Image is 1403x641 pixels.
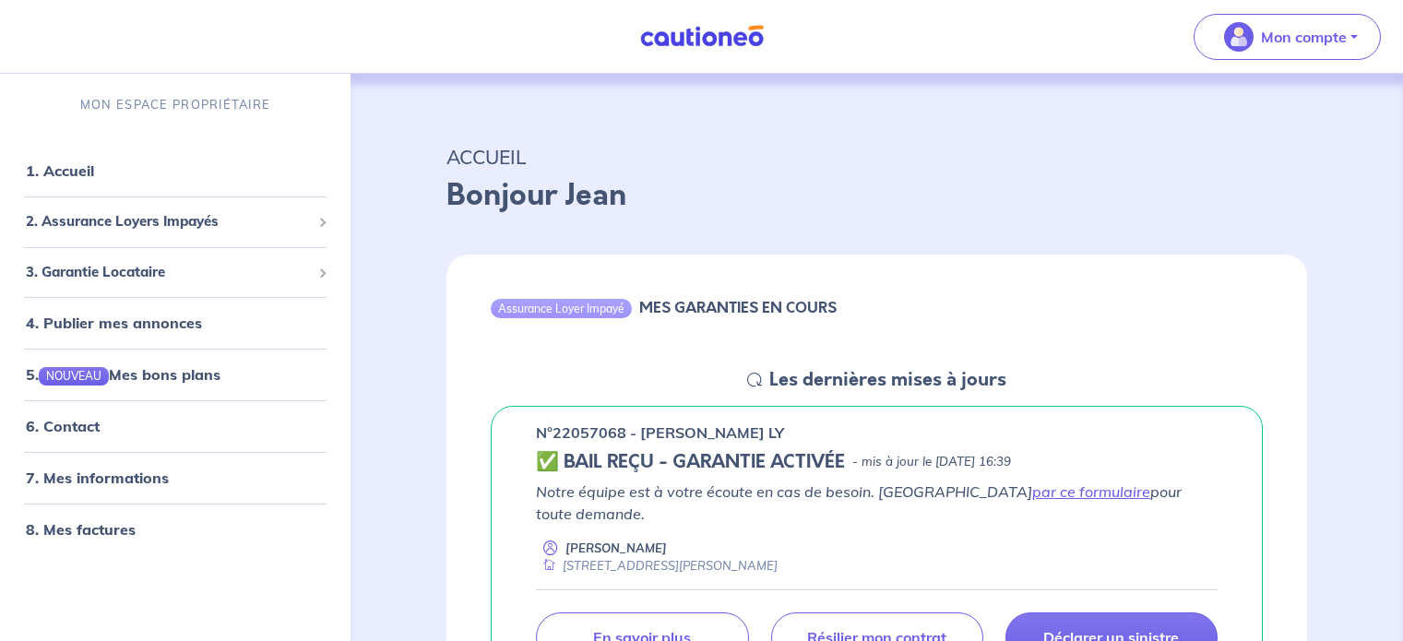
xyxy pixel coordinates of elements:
a: 7. Mes informations [26,469,169,487]
div: 3. Garantie Locataire [7,255,343,291]
p: - mis à jour le [DATE] 16:39 [852,453,1011,471]
h5: ✅ BAIL REÇU - GARANTIE ACTIVÉE [536,451,845,473]
div: 8. Mes factures [7,511,343,548]
p: [PERSON_NAME] [565,540,667,557]
div: 4. Publier mes annonces [7,304,343,341]
div: 2. Assurance Loyers Impayés [7,204,343,240]
a: 8. Mes factures [26,520,136,539]
img: illu_account_valid_menu.svg [1224,22,1254,52]
a: 6. Contact [26,417,100,435]
p: n°22057068 - [PERSON_NAME] LY [536,421,784,444]
a: 4. Publier mes annonces [26,314,202,332]
p: Notre équipe est à votre écoute en cas de besoin. [GEOGRAPHIC_DATA] pour toute demande. [536,481,1218,525]
span: 2. Assurance Loyers Impayés [26,211,311,232]
span: 3. Garantie Locataire [26,262,311,283]
div: 6. Contact [7,408,343,445]
div: state: CONTRACT-VALIDATED, Context: ,MAYBE-CERTIFICATE,,LESSOR-DOCUMENTS,IS-ODEALIM [536,451,1218,473]
p: MON ESPACE PROPRIÉTAIRE [80,96,270,113]
h5: Les dernières mises à jours [769,369,1006,391]
button: illu_account_valid_menu.svgMon compte [1194,14,1381,60]
div: Assurance Loyer Impayé [491,299,632,317]
a: 5.NOUVEAUMes bons plans [26,365,220,384]
p: Bonjour Jean [446,173,1307,218]
div: [STREET_ADDRESS][PERSON_NAME] [536,557,778,575]
div: 7. Mes informations [7,459,343,496]
div: 5.NOUVEAUMes bons plans [7,356,343,393]
p: ACCUEIL [446,140,1307,173]
p: Mon compte [1261,26,1347,48]
a: par ce formulaire [1032,482,1150,501]
img: Cautioneo [633,25,771,48]
a: 1. Accueil [26,161,94,180]
h6: MES GARANTIES EN COURS [639,299,837,316]
div: 1. Accueil [7,152,343,189]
